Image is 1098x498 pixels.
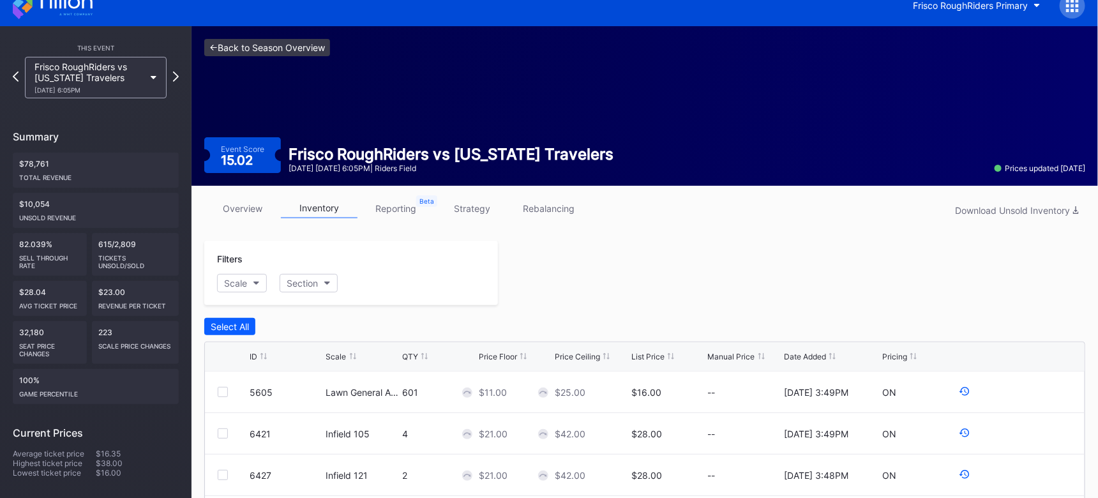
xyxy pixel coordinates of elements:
div: Date Added [784,352,826,361]
div: 615/2,809 [92,233,179,276]
div: $25.00 [555,387,585,398]
a: <-Back to Season Overview [204,39,330,56]
div: 4 [402,428,476,439]
div: $42.00 [555,470,585,481]
div: $21.00 [479,470,508,481]
div: $38.00 [96,458,179,468]
a: inventory [281,199,357,218]
div: Unsold Revenue [19,209,172,222]
div: Average ticket price [13,449,96,458]
a: rebalancing [511,199,587,218]
div: 100% [13,369,179,404]
div: Filters [217,253,485,264]
div: scale price changes [98,337,172,350]
button: Section [280,274,338,292]
div: Sell Through Rate [19,249,80,269]
div: ON [882,387,896,398]
div: [DATE] [DATE] 6:05PM | Riders Field [289,163,613,173]
div: Scale [326,352,347,361]
div: [DATE] 3:48PM [784,470,848,481]
div: $28.00 [631,470,662,481]
div: Prices updated [DATE] [995,163,1085,173]
div: Infield 121 [326,470,368,481]
div: Lawn General Admission [326,387,400,398]
div: $28.04 [13,281,87,316]
div: Summary [13,130,179,143]
div: seat price changes [19,337,80,358]
button: Scale [217,274,267,292]
div: $16.00 [96,468,179,478]
div: $21.00 [479,428,508,439]
button: Select All [204,318,255,335]
div: 2 [402,470,476,481]
div: ID [250,352,257,361]
div: Scale [224,278,247,289]
div: Frisco RoughRiders vs [US_STATE] Travelers [34,61,144,94]
div: -- [708,428,781,439]
div: [DATE] 3:49PM [784,428,848,439]
div: 15.02 [221,154,256,167]
div: 82.039% [13,233,87,276]
div: Price Ceiling [555,352,600,361]
div: $16.35 [96,449,179,458]
div: Download Unsold Inventory [955,205,1079,216]
a: reporting [357,199,434,218]
div: $11.00 [479,387,507,398]
div: 5605 [250,387,323,398]
div: $28.00 [631,428,662,439]
div: 601 [402,387,476,398]
div: Lowest ticket price [13,468,96,478]
div: List Price [631,352,665,361]
div: -- [708,470,781,481]
div: Event Score [221,144,264,154]
div: 32,180 [13,321,87,364]
div: Highest ticket price [13,458,96,468]
div: Tickets Unsold/Sold [98,249,172,269]
div: ON [882,428,896,439]
div: [DATE] 3:49PM [784,387,848,398]
div: Section [287,278,318,289]
div: 6421 [250,428,323,439]
div: -- [708,387,781,398]
div: 6427 [250,470,323,481]
div: Revenue per ticket [98,297,172,310]
div: ON [882,470,896,481]
div: Game percentile [19,385,172,398]
div: Current Prices [13,426,179,439]
a: overview [204,199,281,218]
div: QTY [402,352,418,361]
div: $16.00 [631,387,661,398]
div: This Event [13,44,179,52]
div: Infield 105 [326,428,370,439]
div: Frisco RoughRiders vs [US_STATE] Travelers [289,145,613,163]
div: 223 [92,321,179,364]
div: $10,054 [13,193,179,228]
div: Total Revenue [19,169,172,181]
div: $23.00 [92,281,179,316]
div: Price Floor [479,352,517,361]
div: Select All [211,321,249,332]
a: strategy [434,199,511,218]
div: [DATE] 6:05PM [34,86,144,94]
button: Download Unsold Inventory [949,202,1085,219]
div: Manual Price [708,352,755,361]
div: $78,761 [13,153,179,188]
div: Avg ticket price [19,297,80,310]
div: Pricing [882,352,907,361]
div: $42.00 [555,428,585,439]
